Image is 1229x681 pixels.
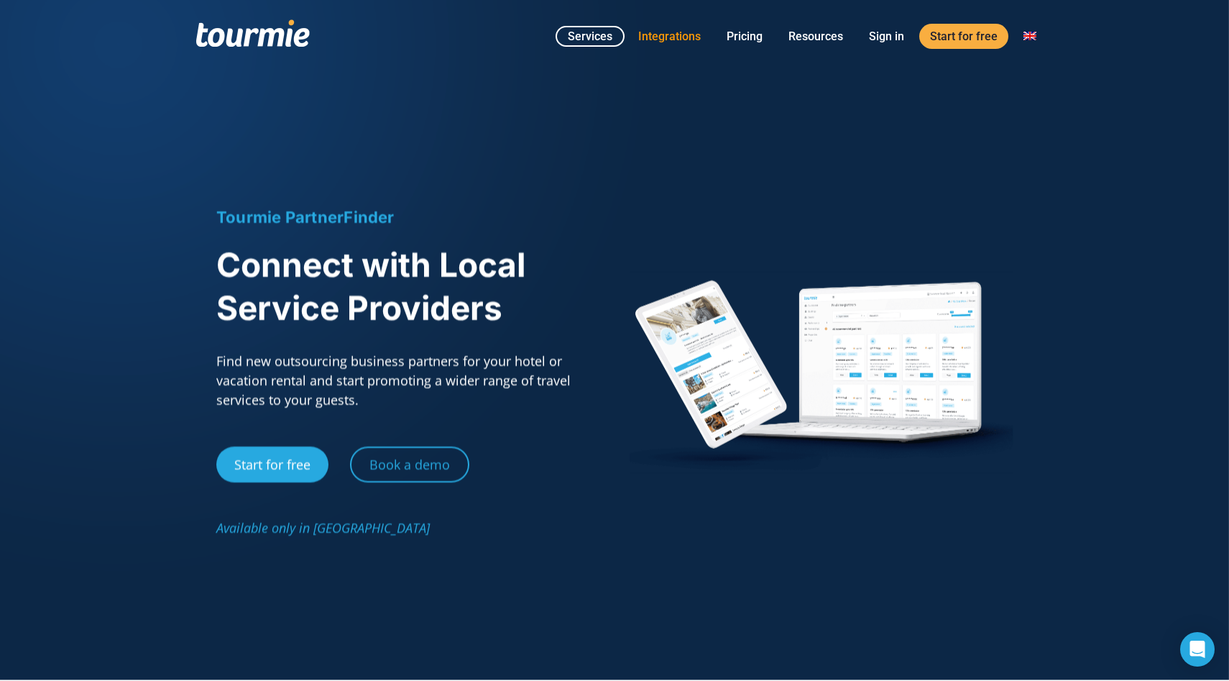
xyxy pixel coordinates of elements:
[556,26,625,47] a: Services
[627,27,712,45] a: Integrations
[778,27,854,45] a: Resources
[216,246,525,329] span: Connect with Local Service Providers
[1013,27,1047,45] a: Switch to
[350,448,469,484] a: Book a demo
[919,24,1008,49] a: Start for free
[216,354,571,410] span: Find new outsourcing business partners for your hotel or vacation rental and start promoting a wi...
[216,521,430,538] span: Available only in [GEOGRAPHIC_DATA]
[216,209,395,228] span: Tourmie PartnerFinder
[1180,632,1215,667] div: Open Intercom Messenger
[858,27,915,45] a: Sign in
[216,448,328,484] a: Start for free
[716,27,773,45] a: Pricing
